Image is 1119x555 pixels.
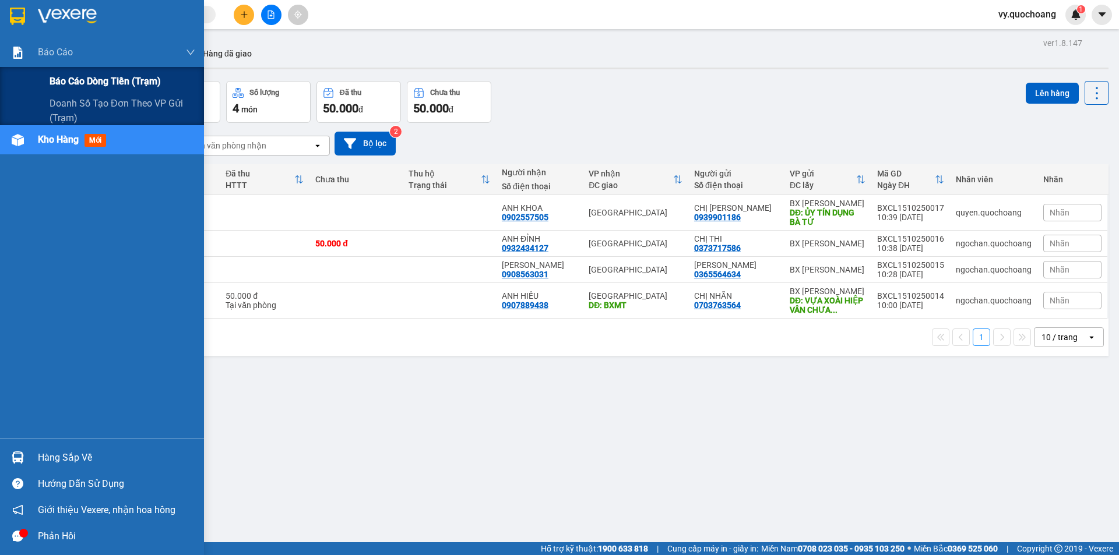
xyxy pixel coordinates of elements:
div: 10:39 [DATE] [877,213,944,222]
span: Báo cáo [38,45,73,59]
span: mới [85,134,106,147]
strong: 1900 633 818 [598,544,648,553]
img: icon-new-feature [1071,9,1081,20]
span: plus [240,10,248,19]
span: down [186,48,195,57]
span: Kho hàng [38,134,79,145]
div: DĐ: ỦY TÍN DỤNG BÀ TỨ [790,208,865,227]
div: Đã thu [340,89,361,97]
img: solution-icon [12,47,24,59]
span: Miền Bắc [914,542,998,555]
div: 10:00 [DATE] [877,301,944,310]
div: Thu hộ [409,169,481,178]
span: notification [12,504,23,515]
svg: open [313,141,322,150]
span: Doanh số tạo đơn theo VP gửi (trạm) [50,96,195,125]
div: [GEOGRAPHIC_DATA] [589,265,682,274]
div: 50.000 đ [315,239,397,248]
div: Người gửi [694,169,778,178]
th: Toggle SortBy [220,164,309,195]
div: BXCL1510250016 [877,234,944,243]
div: quyen.quochoang [956,208,1032,217]
button: file-add [261,5,281,25]
div: [GEOGRAPHIC_DATA] [589,239,682,248]
button: plus [234,5,254,25]
span: Cung cấp máy in - giấy in: [667,542,758,555]
div: HTTT [226,181,294,190]
div: Tại văn phòng [226,301,304,310]
span: Nhãn [1050,296,1069,305]
div: ngochan.quochoang [956,265,1032,274]
span: aim [294,10,302,19]
div: BXCL1510250017 [877,203,944,213]
div: ĐC giao [589,181,673,190]
div: BX [PERSON_NAME] [790,239,865,248]
div: Hướng dẫn sử dụng [38,475,195,493]
div: Hàng sắp về [38,449,195,466]
div: Chọn văn phòng nhận [186,140,266,151]
div: 0907889438 [502,301,548,310]
span: | [1007,542,1008,555]
div: Nhân viên [956,175,1032,184]
div: VP gửi [790,169,856,178]
th: Toggle SortBy [784,164,871,195]
div: Ngày ĐH [877,181,935,190]
div: 0902557505 [502,213,548,222]
span: ... [831,305,838,314]
div: ngochan.quochoang [956,239,1032,248]
span: 50.000 [323,101,358,115]
div: DĐ: BXMT [589,301,682,310]
div: BXCL1510250014 [877,291,944,301]
span: caret-down [1097,9,1107,20]
div: CHỊ TRANG [694,203,778,213]
button: caret-down [1092,5,1112,25]
div: 0703763564 [694,301,741,310]
div: Đã thu [226,169,294,178]
div: ver 1.8.147 [1043,37,1082,50]
div: BX [PERSON_NAME] [790,265,865,274]
sup: 2 [390,126,402,137]
span: Miền Nam [761,542,905,555]
span: 50.000 [413,101,449,115]
span: | [657,542,659,555]
button: Hàng đã giao [193,40,261,68]
span: đ [449,105,453,114]
div: 10:38 [DATE] [877,243,944,253]
span: Nhãn [1050,239,1069,248]
div: 0908563031 [502,270,548,279]
span: vy.quochoang [989,7,1065,22]
button: 1 [973,328,990,346]
div: Số lượng [249,89,279,97]
div: CHỊ THI [694,234,778,243]
strong: 0708 023 035 - 0935 103 250 [798,544,905,553]
svg: open [1087,333,1096,342]
img: warehouse-icon [12,451,24,464]
span: Nhãn [1050,265,1069,274]
button: aim [288,5,308,25]
div: Chưa thu [430,89,460,97]
div: 10:28 [DATE] [877,270,944,279]
div: Số điện thoại [694,181,778,190]
div: Trạng thái [409,181,481,190]
div: BX [PERSON_NAME] [790,199,865,208]
strong: 0369 525 060 [948,544,998,553]
div: 10 / trang [1041,331,1078,343]
div: 50.000 đ [226,291,304,301]
div: ngochan.quochoang [956,296,1032,305]
span: ⚪️ [907,546,911,551]
th: Toggle SortBy [871,164,950,195]
div: BXCL1510250015 [877,260,944,270]
span: 1 [1079,5,1083,13]
div: Phản hồi [38,528,195,545]
span: file-add [267,10,275,19]
div: Chưa thu [315,175,397,184]
div: VP nhận [589,169,673,178]
span: message [12,531,23,542]
span: Giới thiệu Vexere, nhận hoa hồng [38,503,175,517]
div: ANH THANH [694,260,778,270]
sup: 1 [1077,5,1085,13]
div: BX [PERSON_NAME] [790,287,865,296]
div: ANH ĐỈNH [502,234,577,243]
div: DĐ: VỰA XOÀI HIỆP VÂN CHƯA TỚI CHÙA LONG TẾ [790,296,865,314]
button: Số lượng4món [226,81,311,123]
